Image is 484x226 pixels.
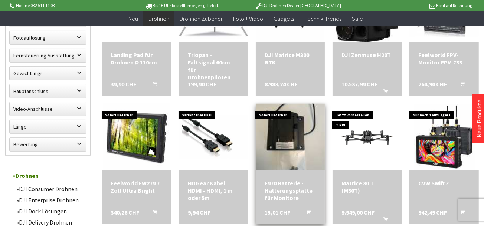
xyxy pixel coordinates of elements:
a: CVW Swift Z 942,49 CHF In den Warenkorb [418,179,470,187]
label: Gewicht in gr [10,67,86,80]
span: 340,26 CHF [111,209,139,216]
span: 199,90 CHF [188,80,216,88]
span: Technik-Trends [304,15,341,22]
p: Kauf auf Rechnung [356,1,472,10]
a: Technik-Trends [299,11,347,26]
p: Bis 16 Uhr bestellt, morgen geliefert. [124,1,240,10]
div: DJI Matrice M300 RTK [265,51,316,66]
label: Video-Anschlüsse [10,102,86,116]
span: 15,01 CHF [265,209,290,216]
a: DJI Matrice M300 RTK 8.983,24 CHF [265,51,316,66]
button: In den Warenkorb [144,209,161,218]
a: DJI Consumer Drohnen [13,183,87,195]
img: HDGear Kabel HDMI - HDMI, 1 m oder 5m [179,115,248,159]
div: DJI Zenmuse H20T [341,51,393,59]
a: HDGear Kabel HDMI - HDMI, 1 m oder 5m 9,94 CHF [188,179,239,202]
div: Landing Pad für Drohnen Ø 110cm [111,51,162,66]
span: 942,49 CHF [418,209,447,216]
a: Drohnen [143,11,174,26]
span: 39,90 CHF [111,80,136,88]
a: Neue Produkte [475,100,483,137]
span: 10.537,99 CHF [341,80,377,88]
a: Gadgets [268,11,299,26]
a: Triopan - Faltsignal 60cm - für Drohnenpiloten 199,90 CHF [188,51,239,81]
button: In den Warenkorb [375,88,392,97]
a: Feelworld FPV-Monitor FPV-733 264,90 CHF In den Warenkorb [418,51,470,66]
p: DJI Drohnen Dealer [GEOGRAPHIC_DATA] [240,1,356,10]
img: F970 Batterie - Halterungsplatte für Monitore [255,90,326,184]
span: 264,90 CHF [418,80,447,88]
a: Matrice 30 T (M30T) 9.949,00 CHF In den Warenkorb [341,179,393,194]
label: Bewertung [10,138,86,151]
span: Neu [128,15,138,22]
a: DJI Dock Lösungen [13,206,87,217]
label: Hauptanschluss [10,84,86,98]
a: Drohnen Zubehör [174,11,228,26]
a: Feelworld FW279 7 Zoll Ultra Bright 340,26 CHF In den Warenkorb [111,179,162,194]
img: Feelworld FW279 7 Zoll Ultra Bright [103,104,170,170]
button: In den Warenkorb [297,209,315,218]
div: Feelworld FPV-Monitor FPV-733 [418,51,470,66]
a: Foto + Video [228,11,268,26]
span: Drohnen Zubehör [180,15,223,22]
span: 9,94 CHF [188,209,210,216]
span: Sale [352,15,363,22]
span: Gadgets [274,15,294,22]
button: In den Warenkorb [451,209,469,218]
div: HDGear Kabel HDMI - HDMI, 1 m oder 5m [188,179,239,202]
a: DJI Enterprise Drohnen [13,195,87,206]
a: Neu [123,11,143,26]
a: Sale [347,11,368,26]
a: Landing Pad für Drohnen Ø 110cm 39,90 CHF In den Warenkorb [111,51,162,66]
div: CVW Swift Z [418,179,470,187]
button: In den Warenkorb [144,80,161,90]
button: In den Warenkorb [451,80,469,90]
label: Länge [10,120,86,133]
label: Fernsteuerung Ausstattung [10,49,86,62]
label: Fotoauflösung [10,31,86,44]
span: 9.949,00 CHF [341,209,375,216]
span: Drohnen [148,15,169,22]
img: CVW Swift Z [414,104,475,170]
a: Drohnen [9,168,87,183]
span: Foto + Video [233,15,263,22]
span: 8.983,24 CHF [265,80,298,88]
div: Matrice 30 T (M30T) [341,179,393,194]
div: F970 Batterie - Halterungsplatte für Monitore [265,179,316,202]
div: Triopan - Faltsignal 60cm - für Drohnenpiloten [188,51,239,81]
p: Hotline 032 511 11 03 [8,1,124,10]
div: Feelworld FW279 7 Zoll Ultra Bright [111,179,162,194]
img: Matrice 30 T (M30T) [333,117,402,156]
button: In den Warenkorb [375,216,392,226]
a: DJI Zenmuse H20T 10.537,99 CHF In den Warenkorb [341,51,393,59]
a: F970 Batterie - Halterungsplatte für Monitore 15,01 CHF In den Warenkorb [265,179,316,202]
